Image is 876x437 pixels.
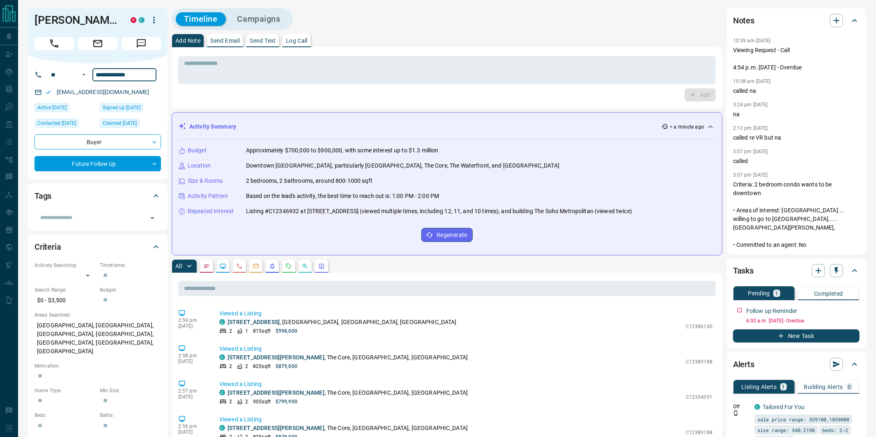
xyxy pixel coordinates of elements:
span: sale price range: 539100,1859000 [757,415,849,423]
a: [STREET_ADDRESS][PERSON_NAME] [228,389,324,396]
p: , [GEOGRAPHIC_DATA], [GEOGRAPHIC_DATA], [GEOGRAPHIC_DATA] [228,318,457,327]
button: Campaigns [229,12,289,26]
svg: Email Verified [45,90,51,95]
p: Budget: [100,286,161,294]
p: Viewed a Listing [219,380,713,389]
p: Activity Pattern [188,192,228,200]
div: condos.ca [219,319,225,325]
p: Viewed a Listing [219,345,713,353]
p: [DATE] [178,359,207,364]
div: condos.ca [754,404,760,410]
p: Motivation: [34,362,161,370]
p: [DATE] [178,394,207,400]
a: [STREET_ADDRESS][PERSON_NAME] [228,354,324,361]
p: Location [188,161,211,170]
p: Downtown [GEOGRAPHIC_DATA], particularly [GEOGRAPHIC_DATA], The Core, The Waterfront, and [GEOGRA... [246,161,559,170]
p: $0 - $3,500 [34,294,96,307]
p: [DATE] [178,323,207,329]
p: $799,900 [276,398,297,405]
button: New Task [733,329,860,343]
a: [STREET_ADDRESS][PERSON_NAME] [228,425,324,431]
svg: Calls [236,263,243,269]
p: 825 sqft [253,363,271,370]
span: Claimed [DATE] [103,119,137,127]
p: 815 sqft [253,327,271,335]
svg: Push Notification Only [733,410,739,416]
p: Send Email [210,38,240,44]
p: Pending [748,290,770,296]
p: 2:56 pm [178,423,207,429]
div: Tags [34,186,161,206]
div: condos.ca [219,354,225,360]
p: 5:07 pm [DATE] [733,149,768,154]
p: Listing Alerts [741,384,777,390]
p: Viewed a Listing [219,309,713,318]
p: na [733,110,860,119]
p: Timeframe: [100,262,161,269]
span: Signed up [DATE] [103,103,140,112]
p: Repeated Interest [188,207,234,216]
p: 1 [782,384,785,390]
h2: Notes [733,14,754,27]
div: Mon Sep 08 2025 [34,103,96,115]
h1: [PERSON_NAME] [34,14,118,27]
p: 2 [229,398,232,405]
p: 2 bedrooms, 2 bathrooms, around 800-1000 sqft [246,177,372,185]
p: Size & Rooms [188,177,223,185]
div: property.ca [131,17,136,23]
p: Approximately $700,000 to $900,000, with some interest up to $1.3 million [246,146,439,155]
p: Completed [814,291,843,297]
h2: Criteria [34,240,61,253]
p: Building Alerts [804,384,843,390]
p: < a minute ago [670,123,704,131]
p: 2 [229,363,232,370]
svg: Agent Actions [318,263,325,269]
p: C12389188 [686,429,713,436]
div: condos.ca [219,390,225,396]
p: Actively Searching: [34,262,96,269]
p: called [733,157,860,166]
p: $998,000 [276,327,297,335]
p: called re VR but na [733,133,860,142]
p: Budget [188,146,207,155]
a: [EMAIL_ADDRESS][DOMAIN_NAME] [57,89,149,95]
p: Activity Summary [189,122,236,131]
p: 2 [245,398,248,405]
button: Open [79,70,89,80]
p: C12334091 [686,393,713,401]
div: Wed Jul 30 2025 [34,119,96,130]
div: Activity Summary< a minute ago [179,119,715,134]
p: Listing #C12346932 at [STREET_ADDRESS] (viewed multiple times, including 12, 11, and 10 times), a... [246,207,632,216]
p: Follow up Reminder [746,307,797,315]
span: size range: 540,2198 [757,426,815,434]
h2: Tags [34,189,51,202]
h2: Tasks [733,264,754,277]
p: Criteria: 2 bedroom condo wants to be downtown • Areas of interest: [GEOGRAPHIC_DATA].... willing... [733,180,860,370]
svg: Listing Alerts [269,263,276,269]
p: 1 [775,290,778,296]
p: 6:00 a.m. [DATE] - Overdue [746,317,860,324]
div: Mon Aug 03 2020 [100,103,161,115]
button: Timeline [176,12,226,26]
p: Baths: [100,412,161,419]
p: [DATE] [178,429,207,435]
p: Viewed a Listing [219,415,713,424]
div: condos.ca [139,17,145,23]
p: Areas Searched: [34,311,161,319]
p: 2 [245,363,248,370]
a: [STREET_ADDRESS] [228,319,280,325]
button: Open [147,212,158,224]
svg: Emails [253,263,259,269]
p: Beds: [34,412,96,419]
p: 5:07 pm [DATE] [733,172,768,178]
svg: Requests [285,263,292,269]
p: 2:13 pm [DATE] [733,125,768,131]
button: Regenerate [421,228,473,242]
p: Log Call [286,38,308,44]
h2: Alerts [733,358,754,371]
p: 3:24 pm [DATE] [733,102,768,108]
p: 905 sqft [253,398,271,405]
div: Criteria [34,237,161,257]
p: Based on the lead's activity, the best time to reach out is: 1:00 PM - 2:00 PM [246,192,439,200]
span: Message [122,37,161,50]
